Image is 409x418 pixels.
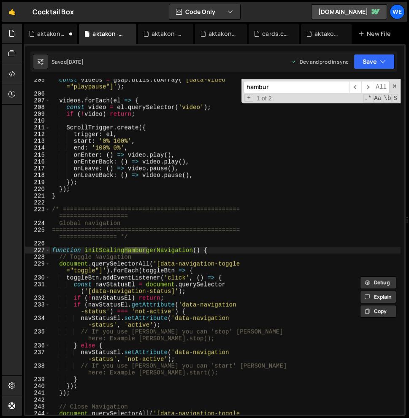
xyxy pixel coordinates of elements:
[25,383,50,389] div: 240
[25,77,50,90] div: 205
[25,97,50,104] div: 207
[25,138,50,145] div: 213
[25,247,50,253] div: 227
[363,94,372,102] span: RegExp Search
[244,94,253,102] span: Toggle Replace mode
[314,30,341,38] div: aktakon-index.js
[25,192,50,199] div: 221
[25,206,50,219] div: 223
[25,199,50,206] div: 222
[291,58,349,65] div: Dev and prod in sync
[373,94,382,102] span: CaseSensitive Search
[25,159,50,165] div: 216
[2,2,22,22] a: 🤙
[25,145,50,151] div: 214
[373,81,390,93] span: Alt-Enter
[25,91,50,97] div: 206
[25,315,50,328] div: 234
[209,30,237,38] div: aktakon-main.css
[37,30,67,38] div: aktakon-general.js
[25,362,50,376] div: 238
[25,104,50,111] div: 208
[25,179,50,186] div: 219
[383,94,392,102] span: Whole Word Search
[360,291,396,303] button: Explain
[25,118,50,124] div: 210
[360,305,396,318] button: Copy
[25,124,50,131] div: 211
[25,227,50,240] div: 225
[25,131,50,138] div: 212
[25,240,50,247] div: 226
[25,349,50,362] div: 237
[25,220,50,227] div: 224
[152,30,183,38] div: aktakon-projects.js
[354,54,395,69] button: Save
[25,152,50,159] div: 215
[33,7,74,17] div: Cocktail Box
[25,389,50,396] div: 241
[311,4,387,19] a: [DOMAIN_NAME]
[25,403,50,410] div: 243
[67,58,84,65] div: [DATE]
[25,342,50,349] div: 236
[92,30,126,38] div: aktakon-about-us.js
[25,253,50,260] div: 228
[244,81,349,93] input: Search for
[25,260,50,274] div: 229
[25,111,50,118] div: 209
[262,30,289,38] div: cards.css
[360,276,396,289] button: Debug
[25,376,50,383] div: 239
[25,301,50,315] div: 233
[25,281,50,294] div: 231
[361,81,373,93] span: ​
[393,94,398,102] span: Search In Selection
[349,81,361,93] span: ​
[169,4,240,19] button: Code Only
[25,274,50,281] div: 230
[25,186,50,192] div: 220
[25,165,50,172] div: 217
[25,396,50,403] div: 242
[25,172,50,179] div: 218
[25,328,50,342] div: 235
[390,4,405,19] a: We
[25,294,50,301] div: 232
[51,58,84,65] div: Saved
[358,30,394,38] div: New File
[253,95,275,102] span: 1 of 2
